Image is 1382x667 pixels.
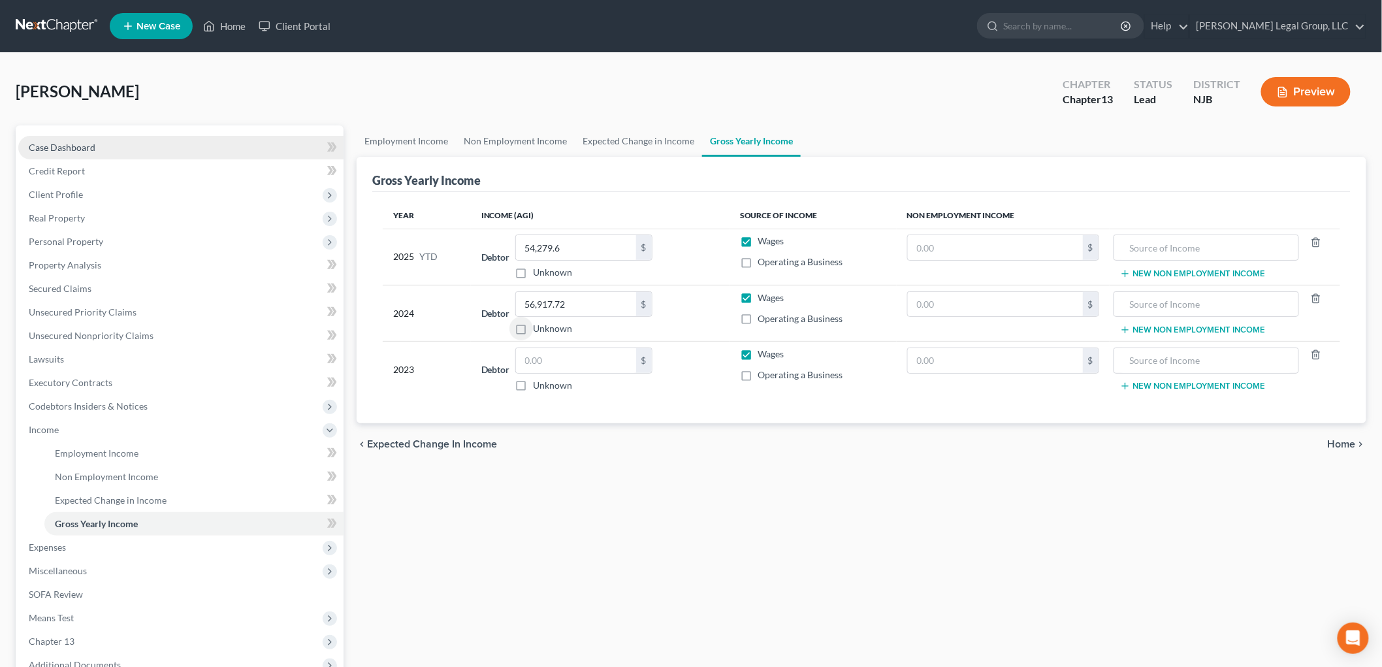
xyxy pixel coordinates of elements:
input: Search by name... [1003,14,1123,38]
th: Source of Income [730,203,897,229]
a: SOFA Review [18,583,344,606]
div: 2025 [393,235,460,279]
a: Home [197,14,252,38]
div: Status [1134,77,1172,92]
span: Lawsuits [29,353,64,365]
span: Wages [758,235,784,246]
span: Miscellaneous [29,565,87,576]
div: 2024 [393,291,460,336]
div: $ [636,235,652,260]
div: NJB [1193,92,1240,107]
div: District [1193,77,1240,92]
button: New Non Employment Income [1120,268,1266,279]
span: SOFA Review [29,589,83,600]
span: [PERSON_NAME] [16,82,139,101]
div: 2023 [393,348,460,392]
span: Wages [758,292,784,303]
input: 0.00 [908,235,1083,260]
span: Personal Property [29,236,103,247]
div: $ [1083,348,1099,373]
span: Unsecured Nonpriority Claims [29,330,153,341]
a: Unsecured Nonpriority Claims [18,324,344,348]
input: 0.00 [908,348,1083,373]
div: Chapter [1063,77,1113,92]
div: $ [1083,235,1099,260]
span: Expected Change in Income [55,495,167,506]
a: Gross Yearly Income [702,125,801,157]
div: $ [636,292,652,317]
span: Operating a Business [758,313,843,324]
input: Source of Income [1121,292,1292,317]
label: Debtor [481,306,510,320]
span: Secured Claims [29,283,91,294]
i: chevron_left [357,439,367,449]
a: Client Portal [252,14,337,38]
div: Gross Yearly Income [372,172,481,188]
input: 0.00 [516,235,636,260]
span: Client Profile [29,189,83,200]
input: Source of Income [1121,235,1292,260]
span: Case Dashboard [29,142,95,153]
div: Lead [1134,92,1172,107]
span: 13 [1101,93,1113,105]
label: Unknown [534,266,573,279]
span: Codebtors Insiders & Notices [29,400,148,412]
span: Income [29,424,59,435]
input: 0.00 [908,292,1083,317]
span: Operating a Business [758,256,843,267]
a: Help [1145,14,1189,38]
a: Unsecured Priority Claims [18,301,344,324]
button: Home chevron_right [1328,439,1366,449]
a: Expected Change in Income [575,125,702,157]
span: YTD [419,250,438,263]
div: $ [1083,292,1099,317]
th: Income (AGI) [471,203,730,229]
label: Unknown [534,322,573,335]
a: Non Employment Income [44,465,344,489]
label: Debtor [481,363,510,376]
a: Non Employment Income [456,125,575,157]
span: Credit Report [29,165,85,176]
a: Expected Change in Income [44,489,344,512]
div: Open Intercom Messenger [1338,623,1369,654]
input: Source of Income [1121,348,1292,373]
span: Operating a Business [758,369,843,380]
span: Expenses [29,542,66,553]
span: New Case [137,22,180,31]
span: Executory Contracts [29,377,112,388]
a: Property Analysis [18,253,344,277]
button: chevron_left Expected Change in Income [357,439,497,449]
a: Secured Claims [18,277,344,301]
div: Chapter [1063,92,1113,107]
span: Unsecured Priority Claims [29,306,137,317]
a: Employment Income [44,442,344,465]
span: Real Property [29,212,85,223]
div: $ [636,348,652,373]
button: Preview [1261,77,1351,106]
span: Gross Yearly Income [55,518,138,529]
a: Lawsuits [18,348,344,371]
span: Chapter 13 [29,636,74,647]
th: Year [383,203,471,229]
a: Case Dashboard [18,136,344,159]
i: chevron_right [1356,439,1366,449]
span: Wages [758,348,784,359]
label: Unknown [534,379,573,392]
button: New Non Employment Income [1120,325,1266,335]
a: Gross Yearly Income [44,512,344,536]
a: Employment Income [357,125,456,157]
span: Home [1328,439,1356,449]
a: [PERSON_NAME] Legal Group, LLC [1190,14,1366,38]
span: Employment Income [55,447,138,459]
span: Expected Change in Income [367,439,497,449]
th: Non Employment Income [897,203,1340,229]
span: Means Test [29,612,74,623]
button: New Non Employment Income [1120,381,1266,391]
input: 0.00 [516,348,636,373]
a: Executory Contracts [18,371,344,395]
span: Property Analysis [29,259,101,270]
label: Debtor [481,250,510,264]
a: Credit Report [18,159,344,183]
span: Non Employment Income [55,471,158,482]
input: 0.00 [516,292,636,317]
